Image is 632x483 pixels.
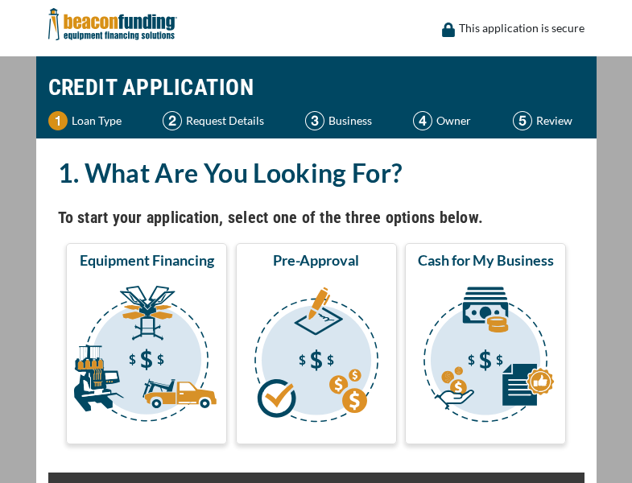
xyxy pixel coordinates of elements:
p: Owner [436,111,471,130]
h4: To start your application, select one of the three options below. [58,204,575,231]
img: Step 1 [48,111,68,130]
img: lock icon to convery security [442,23,455,37]
p: This application is secure [459,19,584,38]
span: Pre-Approval [273,250,359,270]
button: Cash for My Business [405,243,566,444]
p: Business [328,111,372,130]
h1: CREDIT APPLICATION [48,64,584,111]
img: Cash for My Business [408,276,563,437]
img: Step 3 [305,111,324,130]
button: Equipment Financing [66,243,227,444]
img: Step 5 [513,111,532,130]
button: Pre-Approval [236,243,397,444]
p: Loan Type [72,111,122,130]
span: Cash for My Business [418,250,554,270]
p: Review [536,111,572,130]
span: Equipment Financing [80,250,214,270]
img: Step 4 [413,111,432,130]
img: Equipment Financing [69,276,224,437]
h2: 1. What Are You Looking For? [58,155,575,192]
img: Step 2 [163,111,182,130]
img: Pre-Approval [239,276,394,437]
p: Request Details [186,111,264,130]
